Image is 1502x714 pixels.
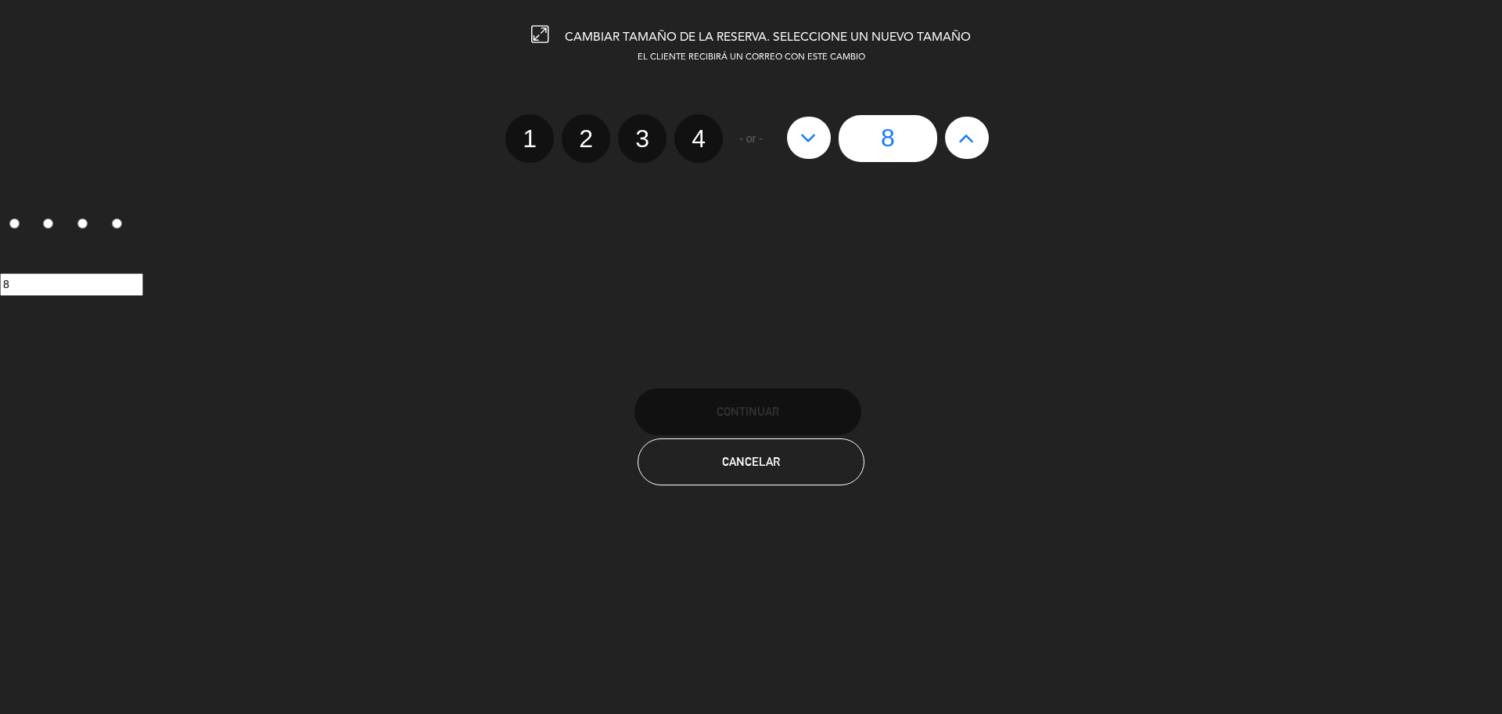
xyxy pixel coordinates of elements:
label: 2 [34,212,69,239]
label: 3 [618,114,667,163]
span: CAMBIAR TAMAÑO DE LA RESERVA. SELECCIONE UN NUEVO TAMAÑO [565,31,971,44]
input: 2 [43,218,53,229]
span: Continuar [717,405,779,418]
label: 4 [674,114,723,163]
input: 3 [77,218,88,229]
label: 1 [505,114,554,163]
span: - or - [739,130,763,148]
label: 2 [562,114,610,163]
span: Cancelar [722,455,780,468]
label: 3 [69,212,103,239]
input: 4 [112,218,122,229]
input: 1 [9,218,20,229]
span: EL CLIENTE RECIBIRÁ UN CORREO CON ESTE CAMBIO [638,53,865,62]
button: Continuar [634,388,861,435]
label: 4 [102,212,137,239]
button: Cancelar [638,438,864,485]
